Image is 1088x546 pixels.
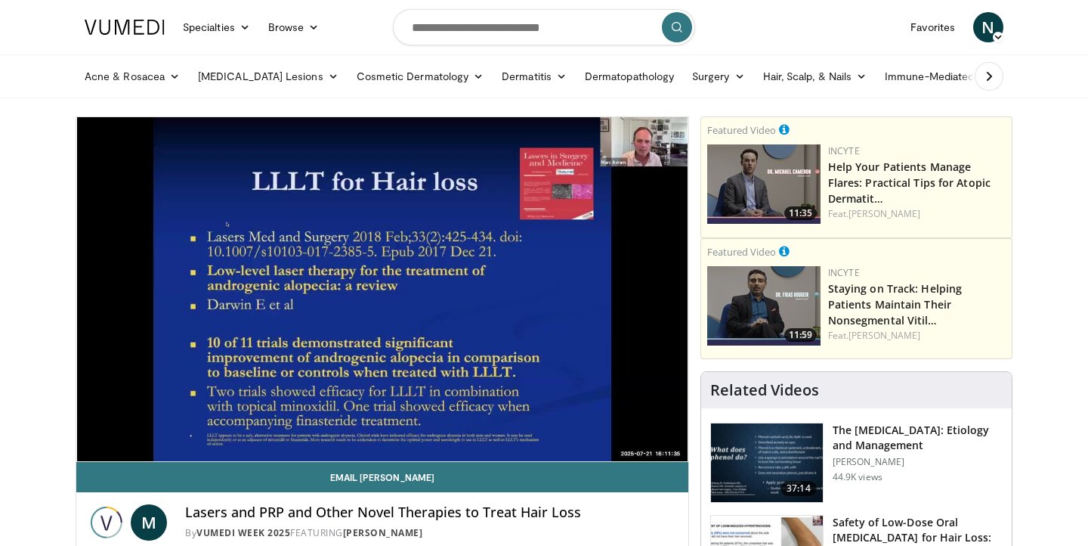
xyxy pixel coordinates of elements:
a: [MEDICAL_DATA] Lesions [189,61,348,92]
a: Help Your Patients Manage Flares: Practical Tips for Atopic Dermatit… [828,160,991,206]
a: Surgery [683,61,754,92]
img: Vumedi Week 2025 [88,504,125,541]
a: 37:14 The [MEDICAL_DATA]: Etiology and Management [PERSON_NAME] 44.9K views [710,423,1003,503]
a: 11:35 [707,144,821,224]
div: By FEATURING [185,526,676,540]
a: M [131,504,167,541]
small: Featured Video [707,123,776,137]
img: fe0751a3-754b-4fa7-bfe3-852521745b57.png.150x105_q85_crop-smart_upscale.jpg [707,266,821,346]
div: Feat. [828,207,1006,221]
small: Featured Video [707,245,776,259]
h4: Lasers and PRP and Other Novel Therapies to Treat Hair Loss [185,504,676,521]
span: 11:35 [784,206,817,220]
a: Dermatitis [493,61,576,92]
a: Immune-Mediated [876,61,998,92]
img: c5af237d-e68a-4dd3-8521-77b3daf9ece4.150x105_q85_crop-smart_upscale.jpg [711,423,823,502]
a: Favorites [901,12,964,42]
span: 37:14 [780,481,817,496]
a: [PERSON_NAME] [848,329,920,342]
a: [PERSON_NAME] [848,207,920,220]
a: N [973,12,1003,42]
a: Hair, Scalp, & Nails [754,61,876,92]
a: [PERSON_NAME] [343,526,423,539]
h3: The [MEDICAL_DATA]: Etiology and Management [833,423,1003,453]
input: Search topics, interventions [393,9,695,45]
span: 11:59 [784,328,817,342]
img: VuMedi Logo [85,20,165,35]
h4: Related Videos [710,381,819,399]
a: 11:59 [707,266,821,346]
a: Staying on Track: Helping Patients Maintain Their Nonsegmental Vitil… [828,281,963,327]
a: Incyte [828,144,860,157]
a: Cosmetic Dermatology [348,61,493,92]
div: Feat. [828,329,1006,343]
a: Specialties [174,12,259,42]
video-js: Video Player [76,117,688,462]
a: Incyte [828,266,860,279]
a: Dermatopathology [576,61,683,92]
a: Acne & Rosacea [76,61,189,92]
a: Browse [259,12,329,42]
img: 601112bd-de26-4187-b266-f7c9c3587f14.png.150x105_q85_crop-smart_upscale.jpg [707,144,821,224]
a: Vumedi Week 2025 [196,526,290,539]
p: [PERSON_NAME] [833,456,1003,468]
p: 44.9K views [833,471,882,483]
a: Email [PERSON_NAME] [76,462,688,492]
